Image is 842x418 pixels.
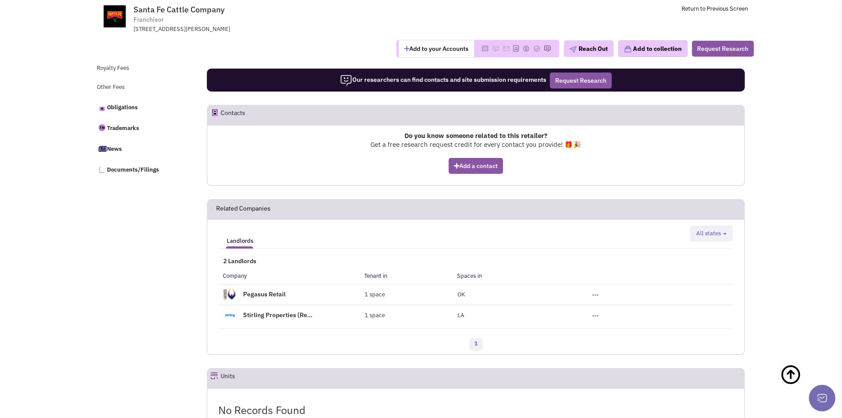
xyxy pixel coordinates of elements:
[218,404,734,416] h1: No Records Found
[469,337,483,351] a: 1
[243,311,312,319] a: Stirling Properties (Re...
[404,131,548,140] b: Do you know someone related to this retailer?
[340,74,352,87] img: icon-researcher-20.png
[564,40,613,57] button: Reach Out
[682,5,748,12] a: Return to Previous Screen
[457,291,465,298] span: OK
[219,268,360,284] th: Company
[457,311,464,319] span: LA
[221,105,245,125] h2: Contacts
[365,291,385,298] span: 1 space
[618,40,687,57] button: Add to collection
[365,311,385,319] span: 1 space
[780,355,824,413] a: Back To Top
[696,230,721,237] span: All states
[219,257,256,265] span: 2 Landlords
[92,160,189,179] a: Documents/Filings
[92,79,189,96] a: Other Fees
[222,229,258,246] a: Landlords
[544,45,551,52] img: Please add to your accounts
[624,45,632,53] img: icon-collection-lavender.png
[533,45,540,52] img: Please add to your accounts
[360,268,453,284] th: Tenant in
[133,15,164,24] span: Franchisor
[92,98,189,116] a: Obligations
[492,45,499,52] img: Please add to your accounts
[503,45,510,52] img: Please add to your accounts
[399,40,474,57] button: Add to your Accounts
[92,119,189,137] a: Trademarks
[522,45,530,52] img: Please add to your accounts
[449,158,503,174] button: Add a contact
[92,60,189,77] a: Royalty Fees
[569,46,576,53] img: plane.png
[133,25,364,34] div: [STREET_ADDRESS][PERSON_NAME]
[227,237,253,245] h5: Landlords
[370,140,581,149] span: Get a free research request credit for every contact you provide! 🎁🎉
[453,268,588,284] th: Spaces in
[223,309,236,322] img: www.stirlingprop.com
[550,73,612,88] button: Request Research
[340,76,546,84] span: Our researchers can find contacts and site submission requirements
[92,139,189,158] a: News
[693,229,729,238] button: All states
[243,290,286,298] a: Pegasus Retail
[221,368,235,388] h2: Units
[692,41,754,57] button: Request Research
[133,4,225,15] span: Santa Fe Cattle Company
[216,199,271,219] h2: Related Companies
